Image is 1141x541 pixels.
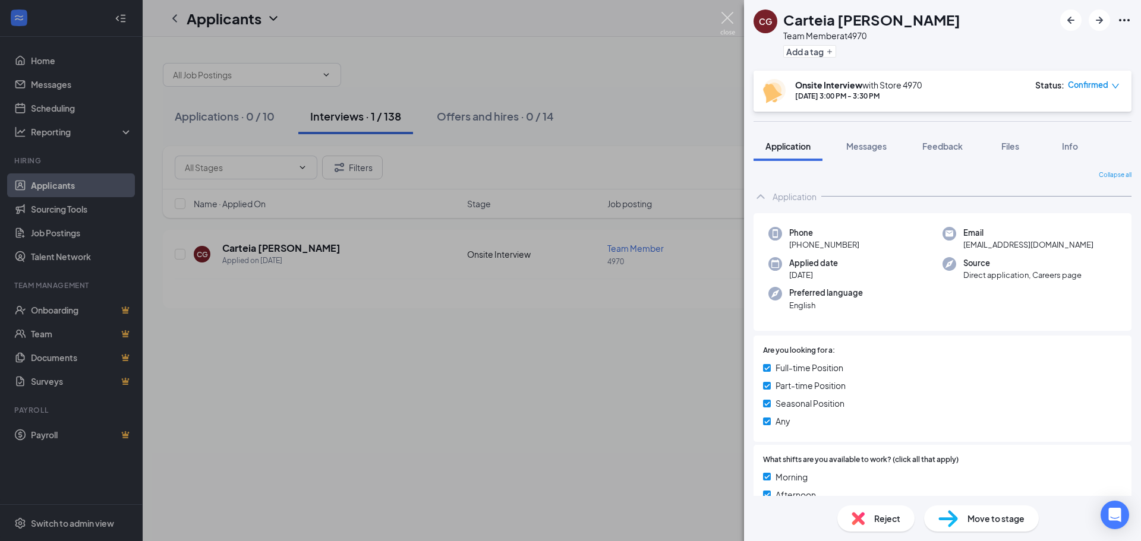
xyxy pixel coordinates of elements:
[1092,13,1107,27] svg: ArrowRight
[783,30,960,42] div: Team Member at 4970
[1089,10,1110,31] button: ArrowRight
[789,287,863,299] span: Preferred language
[1035,79,1064,91] div: Status :
[763,345,835,356] span: Are you looking for a:
[789,227,859,239] span: Phone
[776,415,790,428] span: Any
[776,379,846,392] span: Part-time Position
[963,227,1093,239] span: Email
[963,239,1093,251] span: [EMAIL_ADDRESS][DOMAIN_NAME]
[922,141,963,151] span: Feedback
[846,141,887,151] span: Messages
[795,79,922,91] div: with Store 4970
[874,512,900,525] span: Reject
[783,45,836,58] button: PlusAdd a tag
[754,189,768,204] svg: ChevronUp
[776,397,844,410] span: Seasonal Position
[776,361,843,374] span: Full-time Position
[795,80,862,90] b: Onsite Interview
[759,15,772,27] div: CG
[789,269,838,281] span: [DATE]
[763,454,959,466] span: What shifts are you available to work? (click all that apply)
[776,470,808,483] span: Morning
[789,257,838,269] span: Applied date
[1117,13,1131,27] svg: Ellipses
[826,48,833,55] svg: Plus
[789,239,859,251] span: [PHONE_NUMBER]
[963,257,1082,269] span: Source
[1064,13,1078,27] svg: ArrowLeftNew
[789,299,863,311] span: English
[1060,10,1082,31] button: ArrowLeftNew
[1101,501,1129,529] div: Open Intercom Messenger
[963,269,1082,281] span: Direct application, Careers page
[1062,141,1078,151] span: Info
[1068,79,1108,91] span: Confirmed
[1099,170,1131,180] span: Collapse all
[783,10,960,30] h1: Carteia [PERSON_NAME]
[765,141,811,151] span: Application
[773,191,817,203] div: Application
[1111,82,1120,90] span: down
[1001,141,1019,151] span: Files
[776,488,816,501] span: Afternoon
[967,512,1025,525] span: Move to stage
[795,91,922,101] div: [DATE] 3:00 PM - 3:30 PM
